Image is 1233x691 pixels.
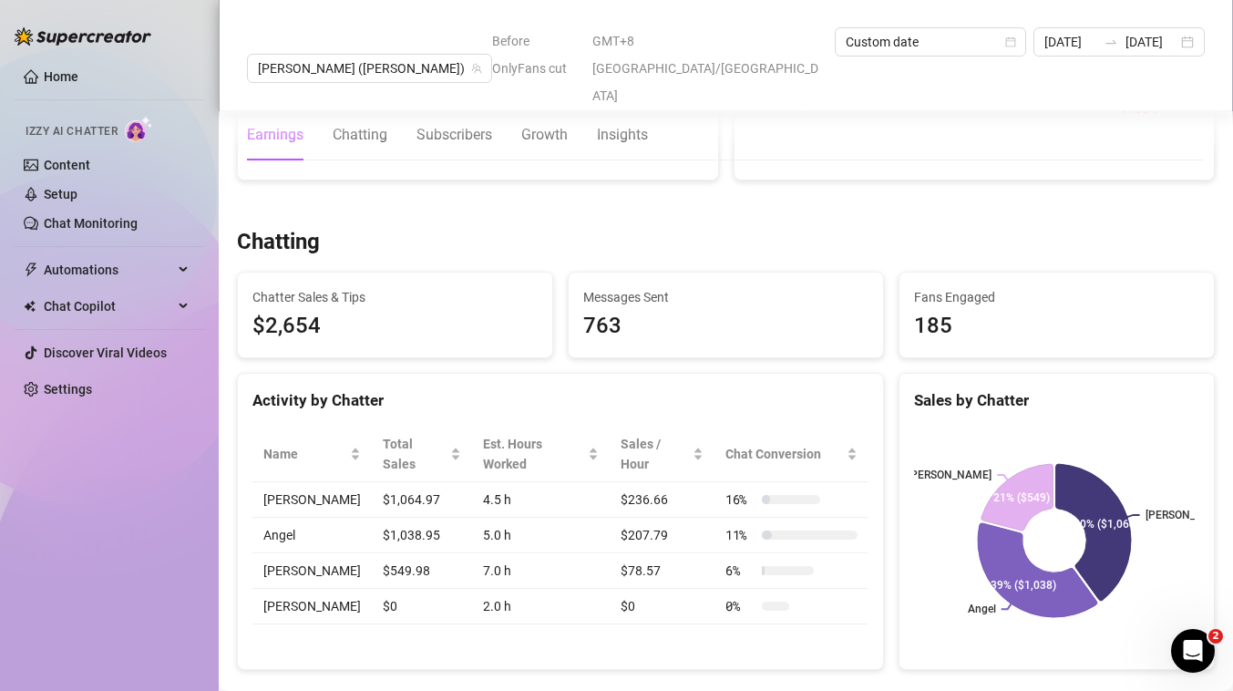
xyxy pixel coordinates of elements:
[968,603,996,615] text: Angel
[714,427,868,482] th: Chat Conversion
[237,228,320,257] h3: Chatting
[1044,32,1096,52] input: Start date
[333,124,387,146] div: Chatting
[472,518,610,553] td: 5.0 h
[521,124,568,146] div: Growth
[247,124,303,146] div: Earnings
[1146,509,1229,521] text: [PERSON_NAME]
[610,482,714,518] td: $236.66
[383,434,447,474] span: Total Sales
[592,27,824,109] span: GMT+8 [GEOGRAPHIC_DATA]/[GEOGRAPHIC_DATA]
[1005,36,1016,47] span: calendar
[258,55,481,82] span: Jaylie (jaylietori)
[725,444,843,464] span: Chat Conversion
[583,309,868,344] div: 763
[1208,629,1223,644] span: 2
[252,388,868,413] div: Activity by Chatter
[372,589,472,624] td: $0
[472,553,610,589] td: 7.0 h
[725,490,755,510] span: 16 %
[252,427,372,482] th: Name
[372,482,472,518] td: $1,064.97
[44,292,173,321] span: Chat Copilot
[252,482,372,518] td: [PERSON_NAME]
[471,63,482,74] span: team
[1104,35,1118,49] span: swap-right
[44,345,167,360] a: Discover Viral Videos
[472,589,610,624] td: 2.0 h
[725,525,755,545] span: 11 %
[1125,32,1177,52] input: End date
[846,28,1015,56] span: Custom date
[610,589,714,624] td: $0
[610,553,714,589] td: $78.57
[44,158,90,172] a: Content
[44,255,173,284] span: Automations
[610,518,714,553] td: $207.79
[44,69,78,84] a: Home
[483,434,584,474] div: Est. Hours Worked
[597,124,648,146] div: Insights
[26,123,118,140] span: Izzy AI Chatter
[908,469,992,481] text: [PERSON_NAME]
[372,553,472,589] td: $549.98
[252,287,538,307] span: Chatter Sales & Tips
[621,434,689,474] span: Sales / Hour
[44,216,138,231] a: Chat Monitoring
[44,382,92,397] a: Settings
[372,427,472,482] th: Total Sales
[914,309,1199,344] div: 185
[252,589,372,624] td: [PERSON_NAME]
[252,518,372,553] td: Angel
[125,116,153,142] img: AI Chatter
[372,518,472,553] td: $1,038.95
[583,287,868,307] span: Messages Sent
[1104,35,1118,49] span: to
[24,263,38,277] span: thunderbolt
[1171,629,1215,673] iframe: Intercom live chat
[252,553,372,589] td: [PERSON_NAME]
[44,187,77,201] a: Setup
[914,388,1199,413] div: Sales by Chatter
[725,596,755,616] span: 0 %
[416,124,492,146] div: Subscribers
[914,287,1199,307] span: Fans Engaged
[725,561,755,581] span: 6 %
[492,27,581,82] span: Before OnlyFans cut
[263,444,346,464] span: Name
[24,300,36,313] img: Chat Copilot
[252,309,538,344] span: $2,654
[15,27,151,46] img: logo-BBDzfeDw.svg
[472,482,610,518] td: 4.5 h
[610,427,714,482] th: Sales / Hour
